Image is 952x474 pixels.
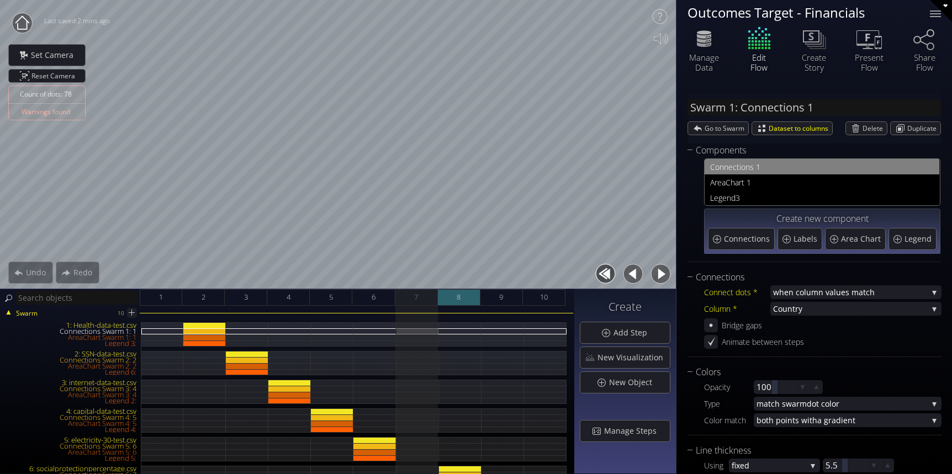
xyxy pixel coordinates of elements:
[15,308,38,318] span: Swarm
[773,285,834,299] span: when column va
[1,408,141,414] div: 4: capital-data-test.csv
[597,352,670,363] span: New Visualization
[794,233,820,244] span: Labels
[722,318,762,332] div: Bridge gaps
[1,420,141,427] div: AreaChart Swarm 4: 5
[834,285,928,299] span: lues match
[710,160,724,174] span: Con
[1,449,141,455] div: AreaChart Swarm 5: 6
[732,459,806,472] span: fixed
[704,285,770,299] div: Connect dots *
[807,397,928,411] span: dot color
[1,340,141,347] div: Legend 3:
[687,6,916,19] div: Outcomes Target - Financials
[1,351,141,357] div: 2: SSN-data-test.csv
[863,122,887,135] span: Delete
[1,328,141,334] div: Connections Swarm 1: 1
[1,427,141,433] div: Legend 4:
[1,322,141,328] div: 1: Health-data-test.csv
[905,52,944,72] div: Share Flow
[687,270,928,284] div: Connections
[715,175,934,189] span: reaChart 1
[372,290,375,304] span: 6
[687,444,928,457] div: Line thickness
[792,302,928,316] span: try
[710,191,736,205] span: Legend
[1,466,141,472] div: 6: socialprotectionpercentage.csv
[31,70,79,82] span: Reset Camera
[757,413,817,427] span: both points with
[905,233,934,244] span: Legend
[687,365,928,379] div: Colors
[1,455,141,461] div: Legend 5:
[499,290,503,304] span: 9
[609,377,659,388] span: New Object
[685,52,723,72] div: Manage Data
[30,50,80,61] span: Set Camera
[202,290,205,304] span: 2
[1,363,141,369] div: AreaChart Swarm 2: 2
[1,380,141,386] div: 3: internet-data-test.csv
[414,290,418,304] span: 7
[687,143,927,157] div: Components
[757,397,807,411] span: match swarm
[722,335,804,349] div: Animate between steps
[724,160,934,174] span: nections 1
[118,306,124,320] div: 10
[705,122,748,135] span: Go to Swarm
[159,290,163,304] span: 1
[540,290,548,304] span: 10
[1,414,141,420] div: Connections Swarm 4: 5
[613,327,654,338] span: Add Step
[244,290,248,304] span: 3
[580,301,670,313] h3: Create
[907,122,940,135] span: Duplicate
[1,398,141,404] div: Legend 2:
[704,459,729,472] div: Using
[1,369,141,375] div: Legend 6:
[736,191,934,205] span: 3
[704,397,754,411] div: Type
[1,437,141,443] div: 5: electricity-30-test.csv
[704,380,754,394] div: Opacity
[704,413,754,427] div: Color match
[287,290,290,304] span: 4
[1,443,141,449] div: Connections Swarm 5: 6
[773,302,792,316] span: Coun
[15,291,138,305] input: Search objects
[1,357,141,363] div: Connections Swarm 2: 2
[841,233,884,244] span: Area Chart
[1,334,141,340] div: AreaChart Swarm 1: 1
[704,302,770,316] div: Column *
[329,290,333,304] span: 5
[710,175,715,189] span: A
[1,386,141,392] div: Connections Swarm 3: 4
[769,122,832,135] span: Dataset to columns
[1,392,141,398] div: AreaChart Swarm 3: 4
[708,212,937,226] div: Create new component
[850,52,888,72] div: Present Flow
[724,233,773,244] span: Connections
[604,425,663,436] span: Manage Steps
[457,290,461,304] span: 8
[817,413,928,427] span: a gradient
[795,52,833,72] div: Create Story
